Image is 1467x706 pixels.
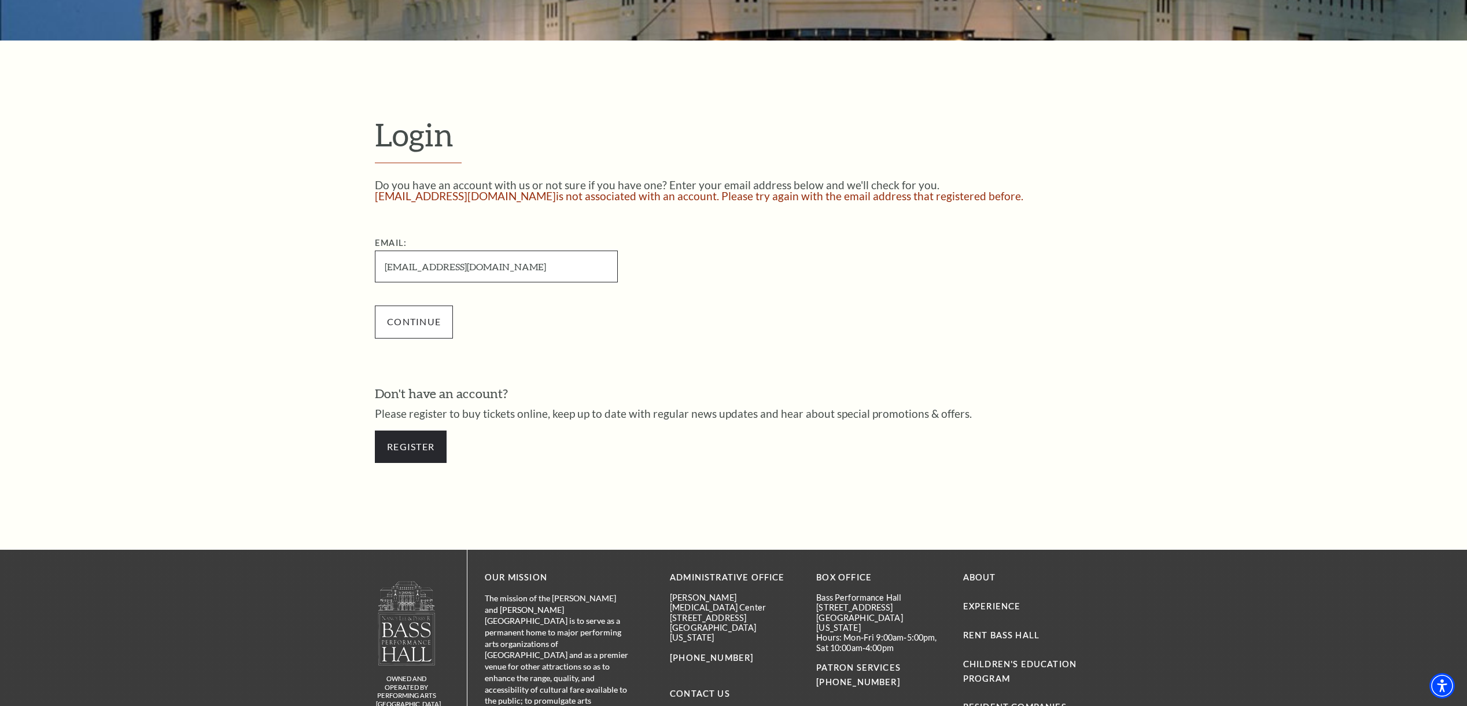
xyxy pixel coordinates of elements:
[377,580,436,665] img: owned and operated by Performing Arts Fort Worth, A NOT-FOR-PROFIT 501(C)3 ORGANIZATION
[375,238,407,248] label: Email:
[963,630,1040,640] a: Rent Bass Hall
[485,571,629,585] p: OUR MISSION
[816,661,945,690] p: PATRON SERVICES [PHONE_NUMBER]
[816,613,945,633] p: [GEOGRAPHIC_DATA][US_STATE]
[670,571,799,585] p: Administrative Office
[963,659,1077,683] a: Children's Education Program
[963,572,996,582] a: About
[375,306,453,338] input: Submit button
[670,613,799,623] p: [STREET_ADDRESS]
[375,251,618,282] input: Required
[375,179,1092,190] p: Do you have an account with us or not sure if you have one? Enter your email address below and we...
[816,633,945,653] p: Hours: Mon-Fri 9:00am-5:00pm, Sat 10:00am-4:00pm
[670,623,799,643] p: [GEOGRAPHIC_DATA][US_STATE]
[375,385,1092,403] h3: Don't have an account?
[816,571,945,585] p: BOX OFFICE
[375,408,1092,419] p: Please register to buy tickets online, keep up to date with regular news updates and hear about s...
[670,651,799,665] p: [PHONE_NUMBER]
[816,602,945,612] p: [STREET_ADDRESS]
[963,601,1021,611] a: Experience
[1429,673,1455,698] div: Accessibility Menu
[670,593,799,613] p: [PERSON_NAME][MEDICAL_DATA] Center
[816,593,945,602] p: Bass Performance Hall
[375,189,1023,203] span: [EMAIL_ADDRESS][DOMAIN_NAME] is not associated with an account. Please try again with the email a...
[375,431,447,463] a: Register
[670,689,730,698] a: Contact Us
[375,116,454,153] span: Login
